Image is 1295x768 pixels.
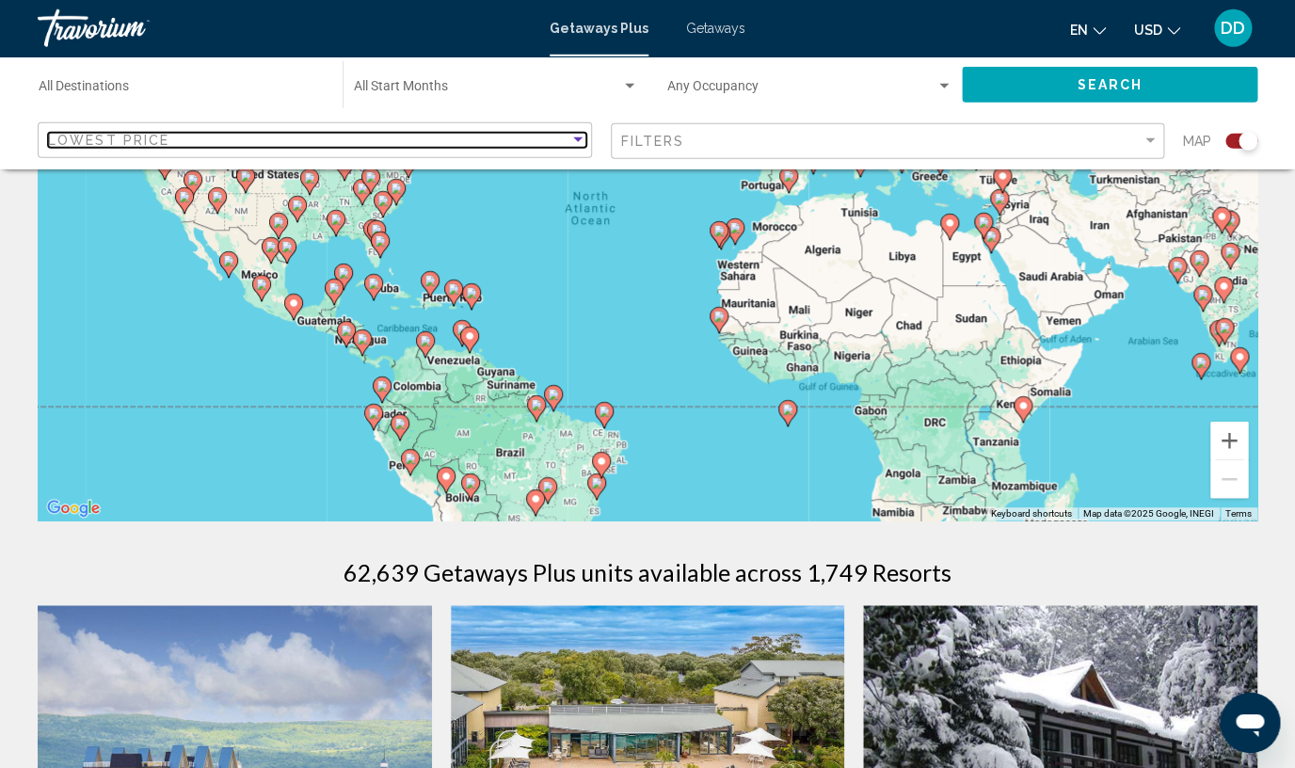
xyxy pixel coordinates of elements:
[1083,508,1214,519] span: Map data ©2025 Google, INEGI
[1070,16,1106,43] button: Change language
[38,9,531,47] a: Travorium
[621,134,685,149] span: Filters
[1225,508,1252,519] a: Terms
[1134,23,1162,38] span: USD
[1210,460,1248,498] button: Zoom out
[550,21,648,36] a: Getaways Plus
[962,67,1257,102] button: Search
[1210,422,1248,459] button: Zoom in
[991,507,1072,520] button: Keyboard shortcuts
[686,21,745,36] a: Getaways
[1134,16,1180,43] button: Change currency
[1183,128,1211,154] span: Map
[48,133,586,149] mat-select: Sort by
[42,496,104,520] a: Open this area in Google Maps (opens a new window)
[1208,8,1257,48] button: User Menu
[1070,23,1088,38] span: en
[1220,693,1280,753] iframe: Button to launch messaging window
[344,558,951,586] h1: 62,639 Getaways Plus units available across 1,749 Resorts
[48,133,169,148] span: Lowest Price
[1077,78,1143,93] span: Search
[42,496,104,520] img: Google
[1221,19,1245,38] span: DD
[611,122,1165,161] button: Filter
